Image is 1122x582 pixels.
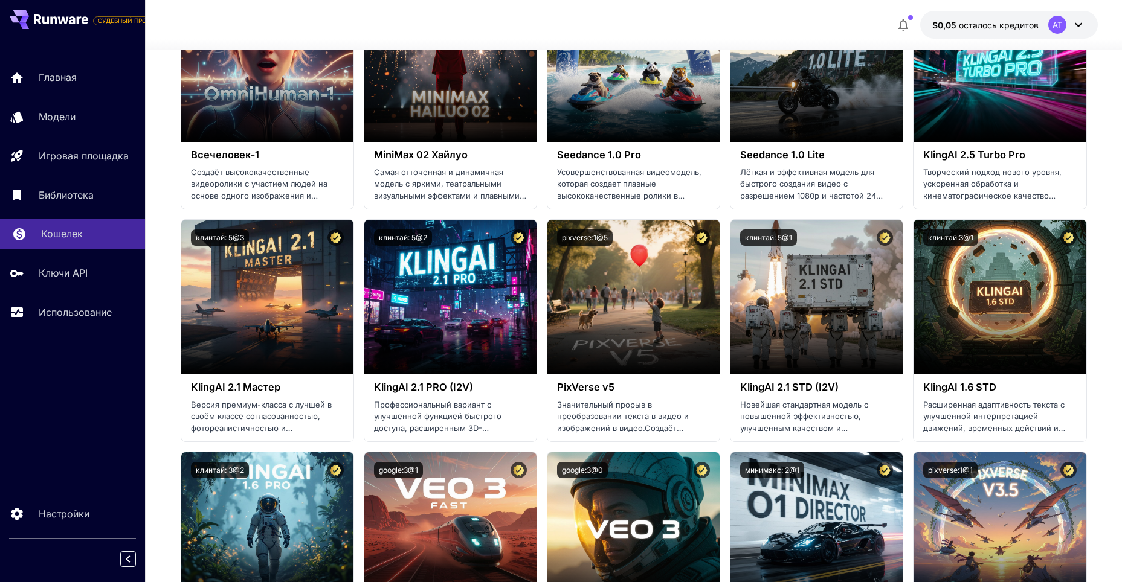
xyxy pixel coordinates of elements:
[914,220,1086,374] img: альт
[196,233,244,242] ya-tr-span: клинтай: 5@3
[120,551,136,567] button: Свернуть боковую панель
[511,462,527,478] button: Сертифицированная модель — протестирована для обеспечения наилучшей производительности и имеет ко...
[129,548,145,570] div: Свернуть боковую панель
[41,228,83,240] ya-tr-span: Кошелек
[191,167,327,213] ya-tr-span: Создаёт высококачественные видеоролики с участием людей на основе одного изображения и аудио.
[379,465,418,475] ya-tr-span: google:3@1
[745,465,799,475] ya-tr-span: минимакс: 2@1
[557,167,701,224] ya-tr-span: Усовершенствованная видеомодель, которая создает плавные высококачественные ролики в формате 1080...
[557,149,641,161] ya-tr-span: Seedance 1.0 Pro
[694,229,710,246] button: Сертифицированная модель — протестирована для обеспечения наилучшей производительности и имеет ко...
[1053,21,1062,29] ya-tr-span: АТ
[547,220,720,374] img: альт
[730,220,903,374] img: альт
[93,13,168,28] span: Добавьте свою платёжную карту, чтобы воспользоваться всеми функциями платформы.
[379,233,427,242] ya-tr-span: клинтай: 5@2
[562,233,608,242] ya-tr-span: pixverse:1@5
[877,229,893,246] button: Сертифицированная модель — протестирована для обеспечения наилучшей производительности и имеет ко...
[196,465,244,475] ya-tr-span: клинтай: 3@2
[932,20,956,30] ya-tr-span: $0,05
[740,167,883,213] ya-tr-span: Лёгкая и эффективная модель для быстрого создания видео с разрешением 1080p и частотой 24 кадра в...
[374,462,423,478] button: google:3@1
[98,17,163,24] ya-tr-span: СУДЕБНЫЙ ПРОЦЕСС
[511,229,527,246] button: Сертифицированная модель — протестирована для обеспечения наилучшей производительности и имеет ко...
[39,150,129,162] ya-tr-span: Игровая площадка
[191,381,280,393] ya-tr-span: KlingAI 2.1 Мастер
[39,71,77,83] ya-tr-span: Главная
[740,149,825,161] ya-tr-span: Seedance 1.0 Lite
[374,149,468,161] ya-tr-span: MiniMax 02 Хайлуо
[327,462,344,478] button: Сертифицированная модель — протестирована для обеспечения наилучшей производительности и имеет ко...
[928,233,973,242] ya-tr-span: клинтай:3@1
[923,167,1075,224] ya-tr-span: Творческий подход нового уровня, ускоренная обработка и кинематографическое качество изображения ...
[191,462,249,478] button: клинтай: 3@2
[928,465,973,475] ya-tr-span: pixverse:1@1
[959,20,1039,30] ya-tr-span: осталось кредитов
[364,220,537,374] img: альт
[374,381,473,393] ya-tr-span: KlingAI 2.1 PRO (I2V)
[39,306,112,318] ya-tr-span: Использование
[740,381,839,393] ya-tr-span: KlingAI 2.1 STD (I2V)
[923,229,978,246] button: клинтай:3@1
[557,400,689,433] ya-tr-span: Значительный прорыв в преобразовании текста в видео и изображений в видео.
[740,400,885,445] ya-tr-span: Новейшая стандартная модель с повышенной эффективностью, улучшенным качеством и сокращенным време...
[39,189,94,201] ya-tr-span: Библиотека
[191,400,332,480] ya-tr-span: Версия премиум-класса с лучшей в своём классе согласованностью, фотореалистичностью и возможность...
[191,229,249,246] button: клинтай: 5@3
[557,229,613,246] button: pixverse:1@5
[374,229,432,246] button: клинтай: 5@2
[920,11,1098,39] button: $0.05АТ
[1060,462,1077,478] button: Сертифицированная модель — протестирована для обеспечения наилучшей производительности и имеет ко...
[923,381,996,393] ya-tr-span: KlingAI 1.6 STD
[740,462,804,478] button: минимакс: 2@1
[923,400,1065,445] ya-tr-span: Расширенная адаптивность текста с улучшенной интерпретацией движений, временных действий и переме...
[39,110,76,123] ya-tr-span: Модели
[39,508,89,520] ya-tr-span: Настройки
[562,465,603,475] ya-tr-span: google:3@0
[923,149,1025,161] ya-tr-span: KlingAI 2.5 Turbo Pro
[374,400,518,468] ya-tr-span: Профессиональный вариант с улучшенной функцией быстрого доступа, расширенным 3D-пространственно-в...
[39,267,88,279] ya-tr-span: Ключи API
[374,167,526,213] ya-tr-span: Самая отточенная и динамичная модель с яркими, театральными визуальными эффектами и плавными движ...
[740,229,797,246] button: клинтай: 5@1
[923,462,978,478] button: pixverse:1@1
[181,220,353,374] img: альт
[557,381,614,393] ya-tr-span: PixVerse v5
[1060,229,1077,246] button: Сертифицированная модель — протестирована для обеспечения наилучшей производительности и имеет ко...
[745,233,792,242] ya-tr-span: клинтай: 5@1
[932,19,1039,31] div: $0.05
[877,462,893,478] button: Сертифицированная модель — протестирована для обеспечения наилучшей производительности и имеет ко...
[557,462,608,478] button: google:3@0
[191,149,259,161] ya-tr-span: Всечеловек‑1
[694,462,710,478] button: Сертифицированная модель — протестирована для обеспечения наилучшей производительности и имеет ко...
[327,229,344,246] button: Сертифицированная модель — протестирована для обеспечения наилучшей производительности и имеет ко...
